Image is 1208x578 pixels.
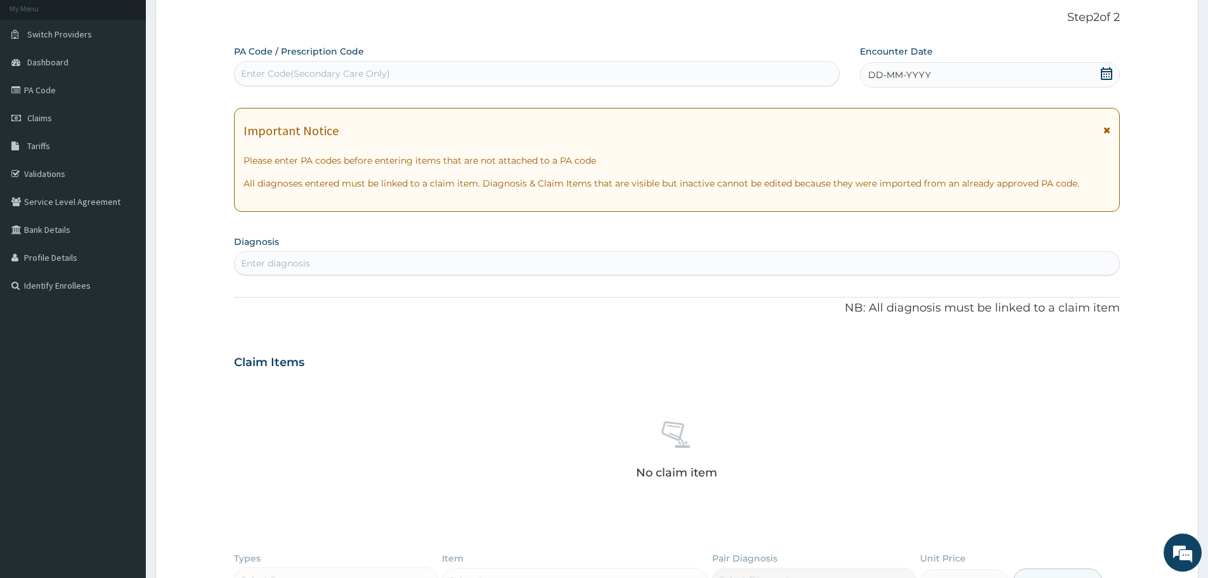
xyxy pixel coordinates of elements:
[208,6,238,37] div: Minimize live chat window
[244,177,1110,190] p: All diagnoses entered must be linked to a claim item. Diagnosis & Claim Items that are visible bu...
[860,45,933,58] label: Encounter Date
[241,67,390,80] div: Enter Code(Secondary Care Only)
[636,466,717,479] p: No claim item
[27,112,52,124] span: Claims
[234,235,279,248] label: Diagnosis
[27,56,68,68] span: Dashboard
[868,69,931,81] span: DD-MM-YYYY
[27,140,50,152] span: Tariffs
[6,346,242,391] textarea: Type your message and hit 'Enter'
[23,63,51,95] img: d_794563401_company_1708531726252_794563401
[27,29,92,40] span: Switch Providers
[244,124,339,138] h1: Important Notice
[234,356,304,370] h3: Claim Items
[234,45,364,58] label: PA Code / Prescription Code
[74,160,175,288] span: We're online!
[66,71,213,88] div: Chat with us now
[241,257,310,270] div: Enter diagnosis
[234,300,1120,317] p: NB: All diagnosis must be linked to a claim item
[244,154,1110,167] p: Please enter PA codes before entering items that are not attached to a PA code
[234,11,1120,25] p: Step 2 of 2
